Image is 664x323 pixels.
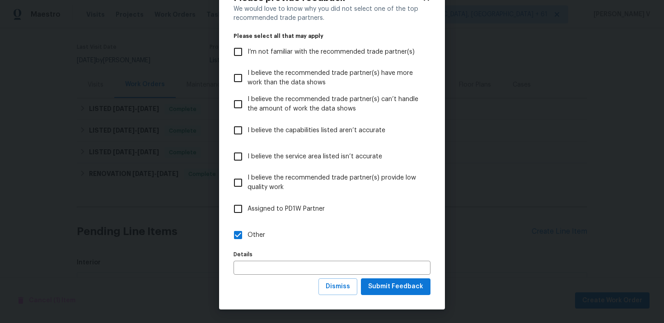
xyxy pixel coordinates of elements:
legend: Please select all that may apply [234,33,430,39]
div: We would love to know why you did not select one of the top recommended trade partners. [234,5,430,23]
span: Submit Feedback [368,281,423,292]
span: I’m not familiar with the recommended trade partner(s) [248,47,415,57]
button: Dismiss [318,278,357,295]
span: I believe the recommended trade partner(s) have more work than the data shows [248,69,423,88]
span: I believe the recommended trade partner(s) provide low quality work [248,173,423,192]
button: Submit Feedback [361,278,430,295]
span: I believe the service area listed isn’t accurate [248,152,382,161]
span: Other [248,231,265,240]
span: I believe the recommended trade partner(s) can’t handle the amount of work the data shows [248,95,423,114]
span: I believe the capabilities listed aren’t accurate [248,126,385,135]
span: Dismiss [326,281,350,292]
label: Details [234,252,430,257]
span: Assigned to PD1W Partner [248,204,325,214]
